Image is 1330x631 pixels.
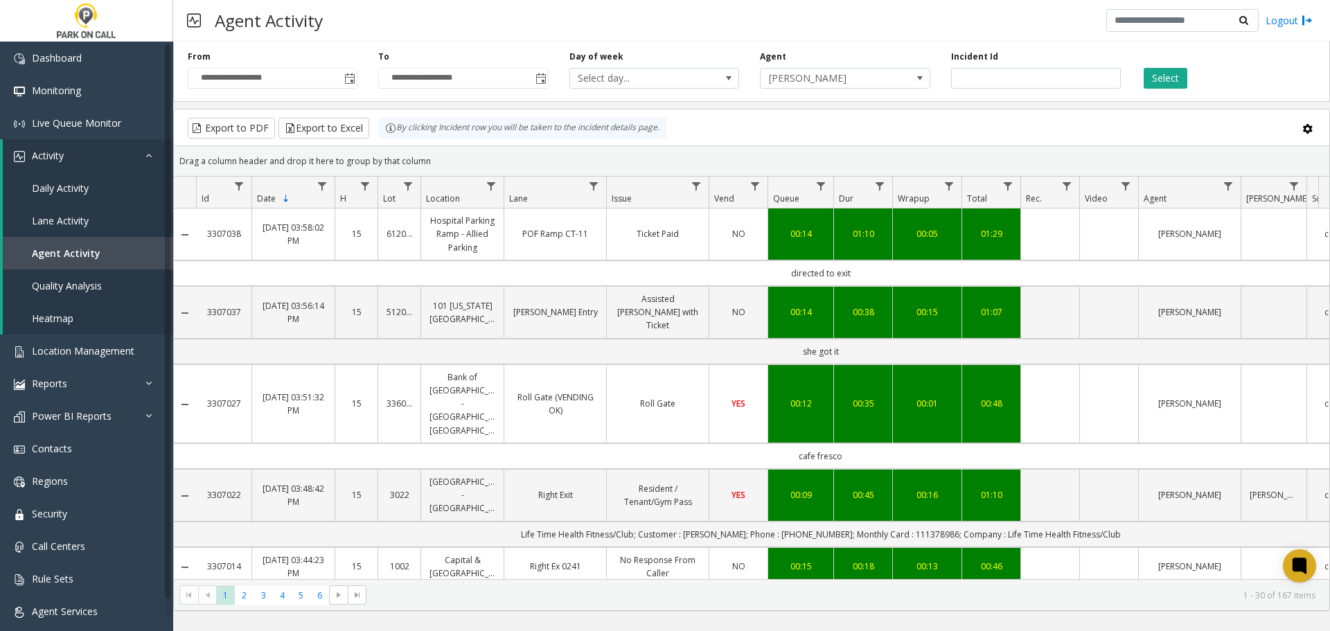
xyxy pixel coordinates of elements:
[32,507,67,520] span: Security
[901,397,953,410] div: 00:01
[3,269,173,302] a: Quality Analysis
[281,193,292,204] span: Sortable
[901,560,953,573] div: 00:13
[344,488,369,501] a: 15
[777,397,825,410] a: 00:12
[1058,177,1076,195] a: Rec. Filter Menu
[14,477,25,488] img: 'icon'
[333,589,344,601] span: Go to the next page
[32,474,68,488] span: Regions
[1246,193,1309,204] span: [PERSON_NAME]
[777,488,825,501] a: 00:09
[260,553,326,580] a: [DATE] 03:44:23 PM
[732,228,745,240] span: NO
[429,299,495,326] a: 101 [US_STATE][GEOGRAPHIC_DATA]
[1302,13,1313,28] img: logout
[777,560,825,573] a: 00:15
[310,586,329,605] span: Page 6
[569,51,623,63] label: Day of week
[204,560,243,573] a: 3307014
[761,69,896,88] span: [PERSON_NAME]
[174,229,196,240] a: Collapse Details
[292,586,310,605] span: Page 5
[970,305,1012,319] div: 01:07
[260,299,326,326] a: [DATE] 03:56:14 PM
[32,572,73,585] span: Rule Sets
[174,399,196,410] a: Collapse Details
[970,227,1012,240] div: 01:29
[718,227,759,240] a: NO
[718,397,759,410] a: YES
[32,149,64,162] span: Activity
[216,586,235,605] span: Page 1
[513,391,598,417] a: Roll Gate (VENDING OK)
[202,193,209,204] span: Id
[3,172,173,204] a: Daily Activity
[482,177,501,195] a: Location Filter Menu
[615,482,700,508] a: Resident / Tenant/Gym Pass
[1147,560,1232,573] a: [PERSON_NAME]
[812,177,831,195] a: Queue Filter Menu
[348,585,366,605] span: Go to the last page
[32,344,134,357] span: Location Management
[14,574,25,585] img: 'icon'
[1285,177,1304,195] a: Parker Filter Menu
[204,488,243,501] a: 3307022
[1144,68,1187,89] button: Select
[344,397,369,410] a: 15
[718,560,759,573] a: NO
[732,560,745,572] span: NO
[187,3,201,37] img: pageIcon
[718,305,759,319] a: NO
[1219,177,1238,195] a: Agent Filter Menu
[842,397,884,410] a: 00:35
[871,177,889,195] a: Dur Filter Menu
[32,214,89,227] span: Lane Activity
[1117,177,1135,195] a: Video Filter Menu
[32,312,73,325] span: Heatmap
[3,204,173,237] a: Lane Activity
[174,562,196,573] a: Collapse Details
[385,123,396,134] img: infoIcon.svg
[174,149,1329,173] div: Drag a column header and drop it here to group by that column
[32,116,121,130] span: Live Queue Monitor
[32,409,112,423] span: Power BI Reports
[731,398,745,409] span: YES
[513,227,598,240] a: POF Ramp CT-11
[615,227,700,240] a: Ticket Paid
[14,607,25,618] img: 'icon'
[970,488,1012,501] a: 01:10
[533,69,548,88] span: Toggle popup
[230,177,249,195] a: Id Filter Menu
[14,151,25,162] img: 'icon'
[585,177,603,195] a: Lane Filter Menu
[3,139,173,172] a: Activity
[612,193,632,204] span: Issue
[340,193,346,204] span: H
[14,53,25,64] img: 'icon'
[732,306,745,318] span: NO
[188,51,211,63] label: From
[14,444,25,455] img: 'icon'
[1147,488,1232,501] a: [PERSON_NAME]
[329,585,348,605] span: Go to the next page
[901,227,953,240] div: 00:05
[32,84,81,97] span: Monitoring
[14,346,25,357] img: 'icon'
[429,371,495,437] a: Bank of [GEOGRAPHIC_DATA] - [GEOGRAPHIC_DATA] [GEOGRAPHIC_DATA]
[839,193,853,204] span: Dur
[970,560,1012,573] div: 00:46
[344,227,369,240] a: 15
[513,305,598,319] a: [PERSON_NAME] Entry
[387,560,412,573] a: 1002
[1147,227,1232,240] a: [PERSON_NAME]
[383,193,396,204] span: Lot
[204,305,243,319] a: 3307037
[32,247,100,260] span: Agent Activity
[260,221,326,247] a: [DATE] 03:58:02 PM
[718,488,759,501] a: YES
